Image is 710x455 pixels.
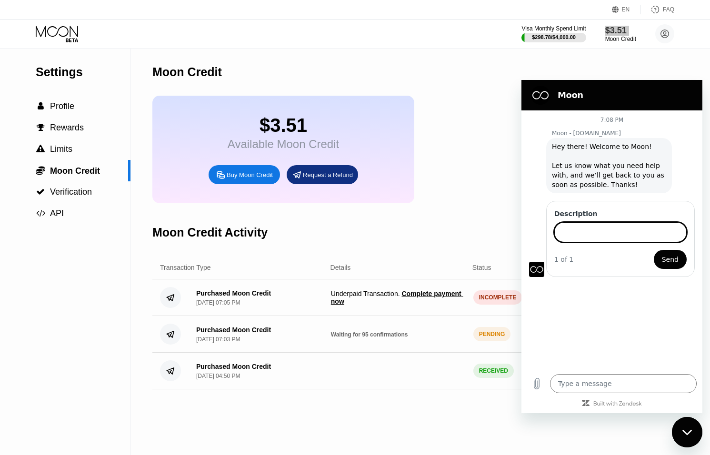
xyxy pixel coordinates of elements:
div: RECEIVED [473,364,514,378]
div: [DATE] 04:50 PM [196,373,240,379]
div: $3.51 [605,26,636,36]
div: Buy Moon Credit [209,165,280,184]
div: $298.78 / $4,000.00 [532,34,576,40]
span: Limits [50,144,72,154]
div: Details [330,264,351,271]
span: Waiting for 95 confirmations [331,331,408,338]
iframe: Messaging window [521,80,702,413]
div: Moon Credit [152,65,222,79]
div: FAQ [641,5,674,14]
span: Underpaid Transaction . [331,290,466,305]
div: $3.51 [228,115,339,136]
div: Purchased Moon Credit [196,363,271,370]
span:  [36,188,45,196]
span:  [37,123,45,132]
div: INCOMPLETE [473,290,522,305]
div: Moon Credit [605,36,636,42]
div: Request a Refund [287,165,358,184]
div: Settings [36,65,130,79]
span: Profile [50,101,74,111]
div: EN [612,5,641,14]
iframe: Button to launch messaging window, conversation in progress [672,417,702,447]
div:  [36,102,45,110]
span:  [36,209,45,218]
span: API [50,208,64,218]
div: Status [472,264,491,271]
div: Buy Moon Credit [227,171,273,179]
div: Visa Monthly Spend Limit$298.78/$4,000.00 [521,25,586,42]
div: [DATE] 07:03 PM [196,336,240,343]
span: Rewards [50,123,84,132]
div: Available Moon Credit [228,138,339,151]
span:  [36,145,45,153]
span:  [36,166,45,175]
div: FAQ [663,6,674,13]
div: Visa Monthly Spend Limit [521,25,586,32]
div: Transaction Type [160,264,211,271]
div: Purchased Moon Credit [196,289,271,297]
div: Request a Refund [303,171,353,179]
div:  [36,123,45,132]
span: Moon Credit [50,166,100,176]
div: Purchased Moon Credit [196,326,271,334]
div: $3.51Moon Credit [605,26,636,42]
div: EN [622,6,630,13]
span:  [38,102,44,110]
span: Complete payment now [331,290,463,305]
div: PENDING [473,327,511,341]
span: Verification [50,187,92,197]
div: Moon Credit Activity [152,226,268,239]
div: [DATE] 07:05 PM [196,299,240,306]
